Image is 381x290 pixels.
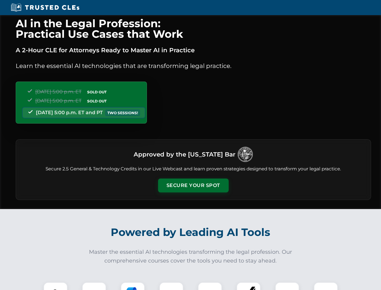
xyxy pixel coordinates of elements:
p: Secure 2.5 General & Technology Credits in our Live Webcast and learn proven strategies designed ... [23,166,364,172]
button: Secure Your Spot [158,179,229,192]
span: [DATE] 5:00 p.m. ET [35,89,81,95]
p: A 2-Hour CLE for Attorneys Ready to Master AI in Practice [16,45,371,55]
h3: Approved by the [US_STATE] Bar [134,149,235,160]
span: SOLD OUT [85,98,109,104]
h1: AI in the Legal Profession: Practical Use Cases that Work [16,18,371,39]
p: Master the essential AI technologies transforming the legal profession. Our comprehensive courses... [85,248,296,265]
img: Logo [238,147,253,162]
p: Learn the essential AI technologies that are transforming legal practice. [16,61,371,71]
span: [DATE] 5:00 p.m. ET [35,98,81,104]
h2: Powered by Leading AI Tools [24,222,358,243]
span: SOLD OUT [85,89,109,95]
img: Trusted CLEs [9,3,81,12]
